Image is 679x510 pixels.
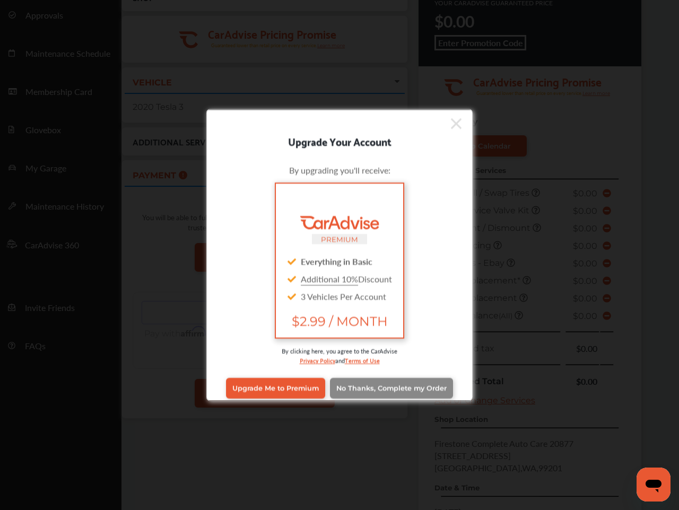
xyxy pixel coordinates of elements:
u: Additional 10% [301,272,358,284]
div: 3 Vehicles Per Account [284,287,395,305]
span: $2.99 / MONTH [284,313,395,329]
small: PREMIUM [321,235,358,243]
span: Discount [301,272,392,284]
a: Terms of Use [345,355,380,365]
a: Privacy Policy [300,355,335,365]
span: No Thanks, Complete my Order [336,384,447,392]
span: Upgrade Me to Premium [232,384,319,392]
iframe: Button to launch messaging window [637,468,671,502]
a: Upgrade Me to Premium [226,378,325,398]
a: No Thanks, Complete my Order [330,378,453,398]
strong: Everything in Basic [301,255,372,267]
div: Upgrade Your Account [207,132,472,149]
div: By clicking here, you agree to the CarAdvise and [223,346,456,375]
div: By upgrading you'll receive: [223,163,456,176]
